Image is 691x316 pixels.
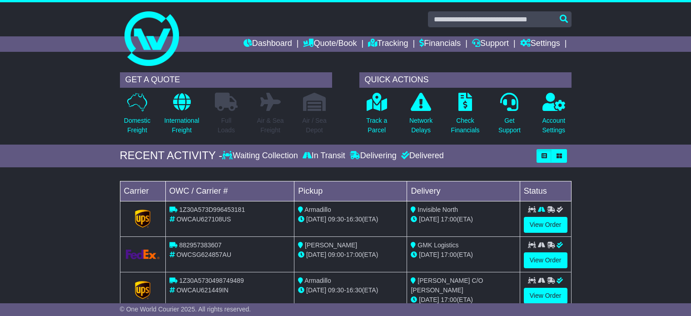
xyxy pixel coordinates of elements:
span: 1Z30A5730498749489 [179,277,244,284]
div: Delivered [399,151,444,161]
div: - (ETA) [298,215,403,224]
p: Air & Sea Freight [257,116,283,135]
td: Delivery [407,181,520,201]
span: [DATE] [306,251,326,258]
img: GetCarrierServiceLogo [126,250,160,259]
a: View Order [524,217,567,233]
td: OWC / Carrier # [165,181,294,201]
span: 882957383607 [179,241,221,249]
span: [PERSON_NAME] C/O [PERSON_NAME] [411,277,483,294]
p: Track a Parcel [366,116,387,135]
span: 09:30 [328,286,344,294]
span: [PERSON_NAME] [305,241,357,249]
a: InternationalFreight [164,92,199,140]
span: © One World Courier 2025. All rights reserved. [120,306,251,313]
span: OWCAU627108US [176,216,231,223]
div: (ETA) [411,295,516,305]
div: - (ETA) [298,286,403,295]
div: RECENT ACTIVITY - [120,149,223,162]
span: 17:00 [346,251,362,258]
td: Carrier [120,181,165,201]
p: Check Financials [451,116,480,135]
span: 17:00 [441,296,457,303]
span: 1Z30A573D996453181 [179,206,245,213]
div: GET A QUOTE [120,72,332,88]
img: GetCarrierServiceLogo [135,281,150,299]
td: Status [520,181,571,201]
a: Settings [520,36,560,52]
div: Waiting Collection [222,151,300,161]
span: 17:00 [441,251,457,258]
a: Tracking [368,36,408,52]
span: 09:30 [328,216,344,223]
a: Quote/Book [303,36,357,52]
div: In Transit [300,151,348,161]
a: DomesticFreight [124,92,151,140]
span: OWCSG624857AU [176,251,231,258]
span: Invisible North [418,206,458,213]
span: 16:30 [346,286,362,294]
p: Air / Sea Depot [302,116,327,135]
span: GMK Logistics [418,241,458,249]
p: Get Support [498,116,521,135]
a: NetworkDelays [409,92,433,140]
span: 16:30 [346,216,362,223]
a: Support [472,36,509,52]
div: (ETA) [411,215,516,224]
p: International Freight [164,116,199,135]
a: View Order [524,288,567,304]
span: Armadillo [304,277,331,284]
span: [DATE] [419,251,439,258]
div: - (ETA) [298,250,403,260]
span: [DATE] [419,296,439,303]
a: Dashboard [244,36,292,52]
a: AccountSettings [542,92,566,140]
div: Delivering [348,151,399,161]
a: GetSupport [498,92,521,140]
p: Network Delays [409,116,432,135]
span: [DATE] [306,286,326,294]
td: Pickup [294,181,407,201]
span: Armadillo [304,206,331,213]
div: QUICK ACTIONS [359,72,572,88]
p: Full Loads [215,116,238,135]
span: [DATE] [306,216,326,223]
p: Domestic Freight [124,116,150,135]
img: GetCarrierServiceLogo [135,210,150,228]
a: Track aParcel [366,92,388,140]
a: Financials [419,36,461,52]
a: View Order [524,252,567,268]
div: (ETA) [411,250,516,260]
p: Account Settings [542,116,566,135]
span: 17:00 [441,216,457,223]
a: CheckFinancials [451,92,480,140]
span: 09:00 [328,251,344,258]
span: [DATE] [419,216,439,223]
span: OWCAU621449IN [176,286,228,294]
